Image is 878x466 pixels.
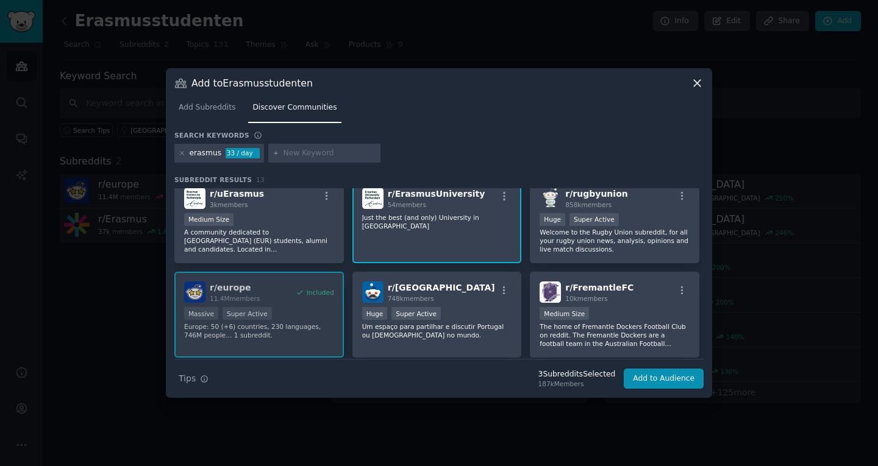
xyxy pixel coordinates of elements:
div: Huge [362,307,388,320]
span: 54 members [388,201,426,208]
span: Discover Communities [252,102,337,113]
div: Super Active [569,213,619,226]
h3: Search keywords [174,131,249,139]
span: 748k members [388,295,434,302]
p: Welcome to the Rugby Union subreddit, for all your rugby union news, analysis, opinions and live ... [540,228,690,253]
span: Add Subreddits [179,102,235,113]
p: A community dedicated to [GEOGRAPHIC_DATA] (EUR) students, alumni and candidates. Located in [GEO... [184,228,334,253]
div: 187k Members [538,380,616,388]
div: 33 / day [226,148,260,159]
span: r/ ErasmusUniversity [388,189,485,199]
span: r/ FremantleFC [565,283,634,292]
input: New Keyword [284,148,376,159]
img: ErasmusUniversity [362,188,384,209]
p: Um espaço para partilhar e discutir Portugal ou [DEMOGRAPHIC_DATA] no mundo. [362,322,512,339]
div: Medium Size [184,213,234,226]
span: 10k members [565,295,607,302]
span: 858k members [565,201,612,208]
h3: Add to Erasmusstudenten [191,77,313,90]
span: r/ [GEOGRAPHIC_DATA] [388,283,495,292]
div: Huge [540,213,565,226]
div: 3 Subreddit s Selected [538,369,616,380]
span: Tips [179,372,196,385]
span: 3k members [210,201,248,208]
img: rugbyunion [540,188,561,209]
button: Add to Audience [624,369,704,389]
img: uErasmus [184,188,205,209]
span: r/ uErasmus [210,189,264,199]
div: erasmus [190,148,222,159]
img: portugal [362,281,384,303]
a: Add Subreddits [174,98,240,123]
div: Super Active [391,307,441,320]
button: Tips [174,368,213,389]
div: Medium Size [540,307,589,320]
span: 13 [256,176,265,183]
a: Discover Communities [248,98,341,123]
img: FremantleFC [540,281,561,303]
p: Just the best (and only) University in [GEOGRAPHIC_DATA] [362,213,512,230]
span: Subreddit Results [174,175,252,184]
span: r/ rugbyunion [565,189,627,199]
p: The home of Fremantle Dockers Football Club on reddit. The Fremantle Dockers are a football team ... [540,322,690,348]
